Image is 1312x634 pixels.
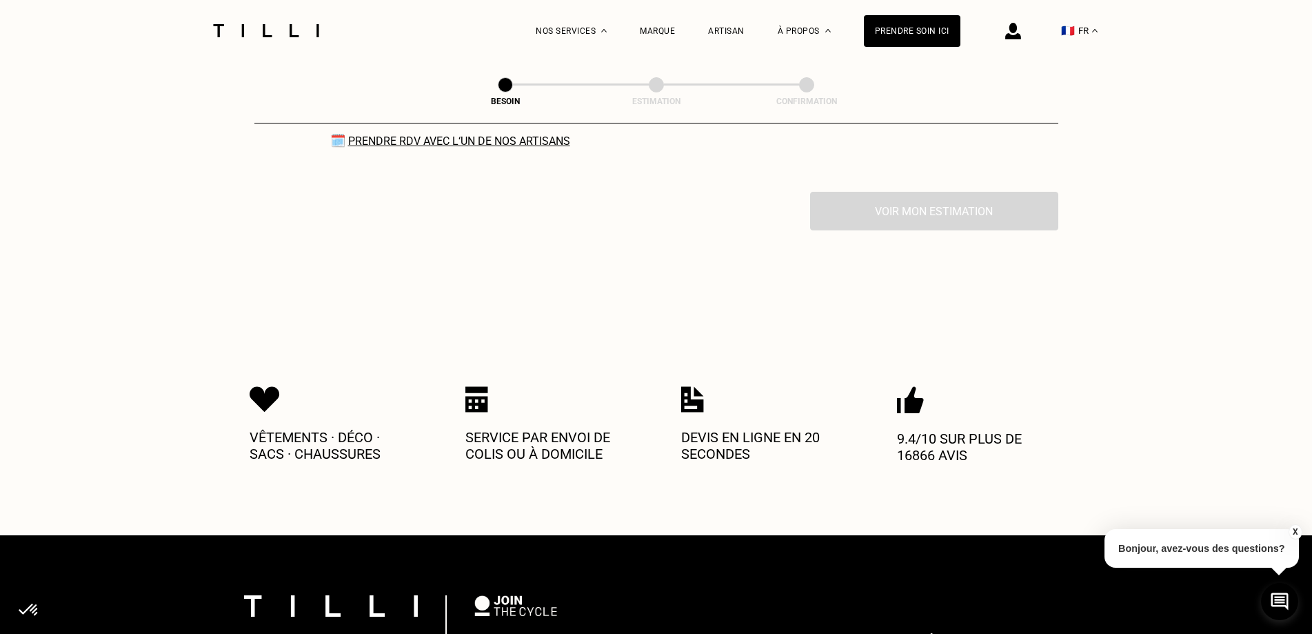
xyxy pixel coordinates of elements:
img: Icon [897,386,924,414]
a: Prendre soin ici [864,15,960,47]
img: Icon [681,386,704,413]
img: logo Join The Cycle [474,595,557,616]
img: menu déroulant [1092,29,1098,32]
p: Devis en ligne en 20 secondes [681,429,847,462]
img: Icon [465,386,488,413]
p: Vêtements · Déco · Sacs · Chaussures [250,429,415,462]
p: Service par envoi de colis ou à domicile [465,429,631,462]
img: Logo du service de couturière Tilli [208,24,324,37]
p: 9.4/10 sur plus de 16866 avis [897,430,1062,464]
img: logo Tilli [244,595,418,617]
span: 🇫🇷 [1061,24,1075,37]
img: Menu déroulant à propos [825,29,831,32]
button: X [1288,524,1302,539]
span: 🗓️ [330,133,661,148]
p: Bonjour, avez-vous des questions? [1104,529,1299,568]
img: icône connexion [1005,23,1021,39]
img: Menu déroulant [601,29,607,32]
div: Confirmation [738,97,876,106]
div: Besoin [436,97,574,106]
div: Estimation [587,97,725,106]
a: Artisan [708,26,745,36]
img: Icon [250,386,280,413]
a: Marque [640,26,675,36]
a: Prendre RDV avec l‘un de nos artisans [348,135,570,148]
